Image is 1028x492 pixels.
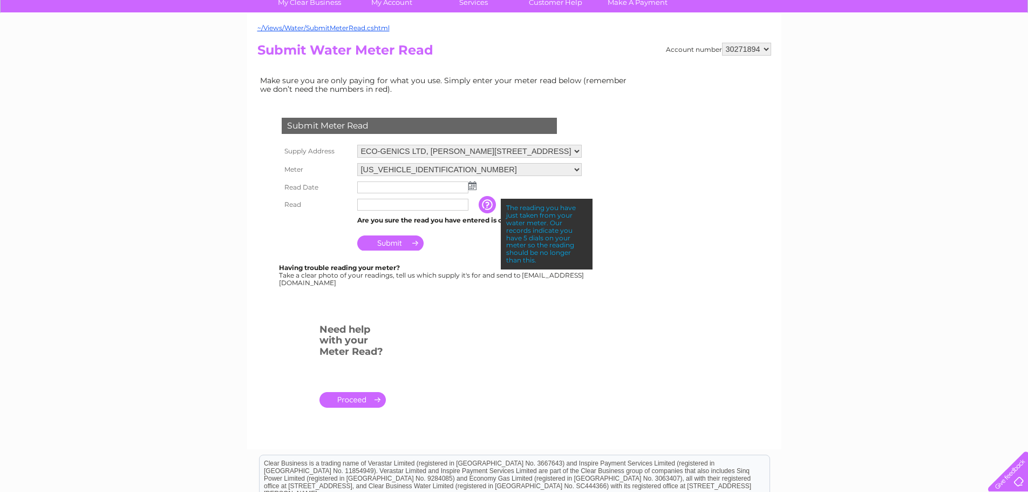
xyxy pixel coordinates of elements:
a: . [319,392,386,408]
img: ... [468,181,476,190]
th: Supply Address [279,142,355,160]
input: Information [479,196,498,213]
th: Meter [279,160,355,179]
input: Submit [357,235,424,251]
th: Read [279,196,355,213]
a: Water [838,46,859,54]
div: Take a clear photo of your readings, tell us which supply it's for and send to [EMAIL_ADDRESS][DO... [279,264,586,286]
div: Account number [666,43,771,56]
b: Having trouble reading your meter? [279,264,400,272]
div: Submit Meter Read [282,118,557,134]
a: Energy [865,46,889,54]
h3: Need help with your Meter Read? [319,322,386,363]
td: Are you sure the read you have entered is correct? [355,213,584,227]
div: The reading you have just taken from your water meter. Our records indicate you have 5 dials on y... [501,199,593,269]
a: Telecoms [895,46,928,54]
a: ~/Views/Water/SubmitMeterRead.cshtml [257,24,390,32]
a: Contact [956,46,983,54]
a: 0333 014 3131 [825,5,899,19]
h2: Submit Water Meter Read [257,43,771,63]
th: Read Date [279,179,355,196]
td: Make sure you are only paying for what you use. Simply enter your meter read below (remember we d... [257,73,635,96]
img: logo.png [36,28,91,61]
div: Clear Business is a trading name of Verastar Limited (registered in [GEOGRAPHIC_DATA] No. 3667643... [260,6,770,52]
a: Log out [992,46,1018,54]
a: Blog [934,46,950,54]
